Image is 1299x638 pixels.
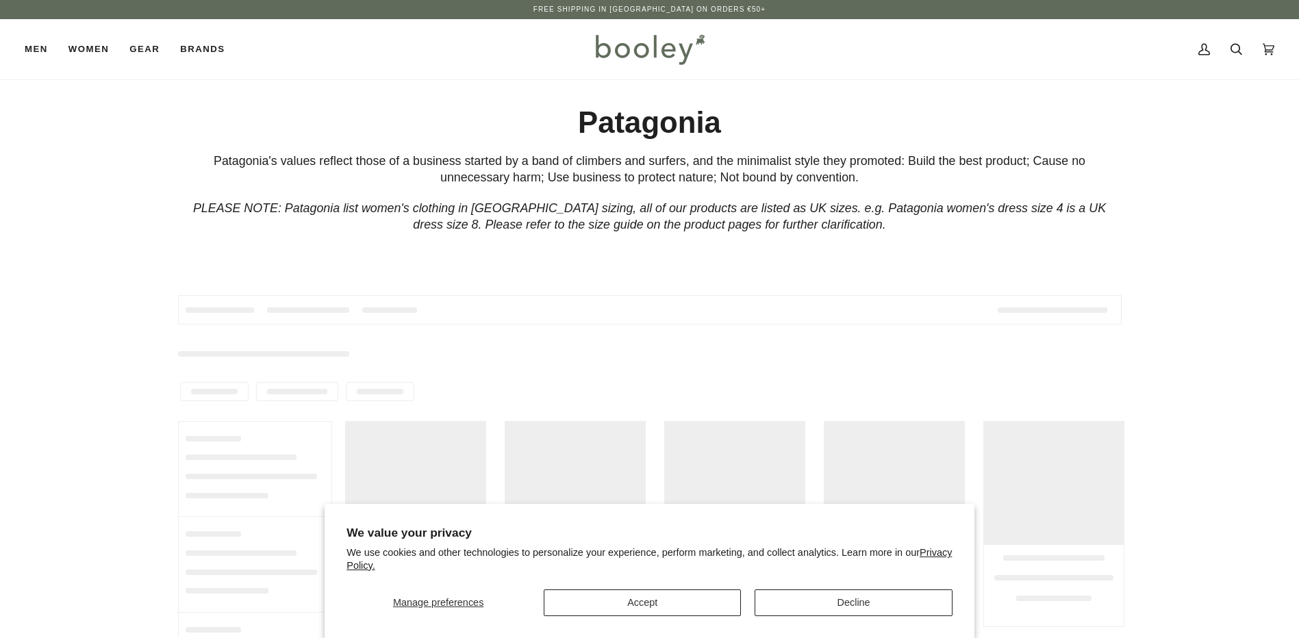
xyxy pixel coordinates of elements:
[533,4,766,15] p: Free Shipping in [GEOGRAPHIC_DATA] on Orders €50+
[590,29,709,69] img: Booley
[346,526,953,540] h2: We value your privacy
[178,104,1122,142] h1: Patagonia
[544,589,741,616] button: Accept
[193,201,1106,232] em: PLEASE NOTE: Patagonia list women's clothing in [GEOGRAPHIC_DATA] sizing, all of our products are...
[755,589,952,616] button: Decline
[68,42,109,56] span: Women
[170,19,235,79] a: Brands
[25,19,58,79] a: Men
[346,589,530,616] button: Manage preferences
[180,42,225,56] span: Brands
[58,19,119,79] a: Women
[346,546,953,572] p: We use cookies and other technologies to personalize your experience, perform marketing, and coll...
[25,42,48,56] span: Men
[393,597,483,608] span: Manage preferences
[346,547,952,571] a: Privacy Policy.
[178,153,1122,186] div: Patagonia's values reflect those of a business started by a band of climbers and surfers, and the...
[129,42,160,56] span: Gear
[119,19,170,79] a: Gear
